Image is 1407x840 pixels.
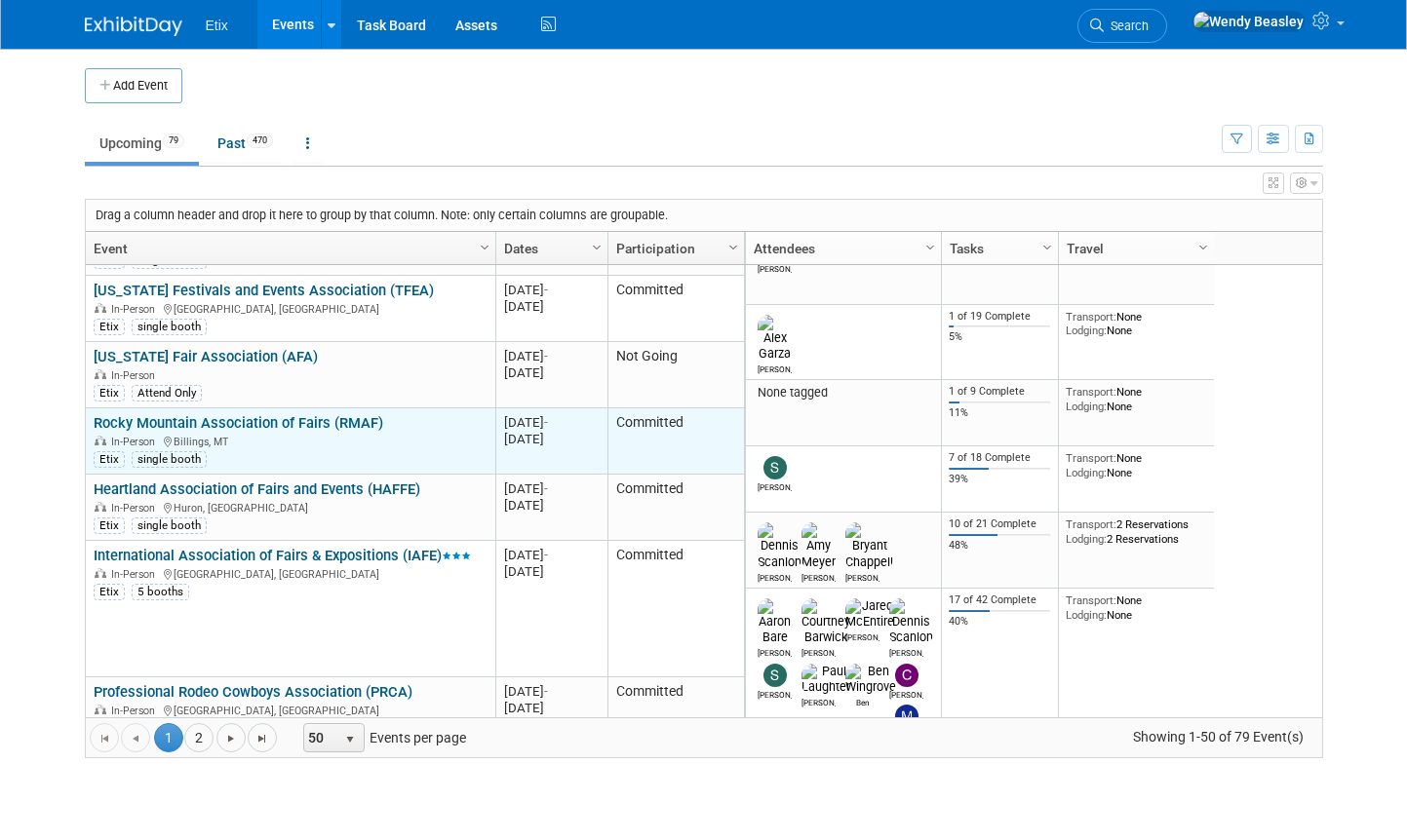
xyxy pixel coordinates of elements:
img: Paul Laughter [801,664,850,695]
a: [US_STATE] Fair Association (AFA) [94,348,318,365]
a: Attendees [754,232,928,265]
span: Go to the previous page [128,731,143,746]
div: [DATE] [504,683,599,700]
div: 1 of 19 Complete [949,310,1050,324]
span: Transport: [1066,517,1116,531]
span: Lodging: [1066,532,1107,546]
span: Column Settings [1039,240,1055,255]
td: Committed [607,276,744,342]
div: 5 booths [132,584,189,599]
a: Column Settings [723,232,744,261]
div: [GEOGRAPHIC_DATA], [GEOGRAPHIC_DATA] [94,300,487,317]
img: scott sloyer [763,456,787,479]
span: 79 [163,134,184,148]
div: Paul Laughter [758,261,792,274]
div: [DATE] [504,414,599,431]
div: 5% [949,330,1050,344]
span: select [342,732,358,747]
span: Lodging: [1066,324,1107,337]
a: Professional Rodeo Cowboys Association (PRCA) [94,683,412,701]
span: - [544,349,548,363]
div: [DATE] [504,348,599,364]
div: [DATE] [504,547,599,563]
div: Chris Battaglino [889,687,923,700]
img: Bryant Chappell [845,522,893,569]
div: single booth [132,451,207,467]
div: None None [1066,593,1206,622]
div: None None [1066,310,1206,338]
span: Column Settings [589,240,605,255]
div: scott sloyer [758,687,792,700]
a: Dates [504,232,595,265]
span: Showing 1-50 of 79 Event(s) [1114,723,1321,750]
span: 50 [304,724,337,751]
div: Ben Wingrove [845,695,879,707]
div: [DATE] [504,282,599,298]
span: 470 [247,134,273,148]
a: Past470 [203,125,288,162]
div: None None [1066,385,1206,413]
span: Column Settings [1195,240,1211,255]
span: Etix [206,18,228,33]
a: Column Settings [919,232,941,261]
img: Dennis Scanlon [758,522,801,569]
div: Dennis Scanlon [758,570,792,583]
span: Transport: [1066,451,1116,465]
a: Event [94,232,483,265]
a: Rocky Mountain Association of Fairs (RMAF) [94,414,383,432]
span: 1 [154,723,183,752]
div: 2 Reservations 2 Reservations [1066,517,1206,546]
span: - [544,684,548,699]
div: Drag a column header and drop it here to group by that column. Note: only certain columns are gro... [86,200,1322,231]
td: Committed [607,475,744,541]
img: Aaron Bare [758,598,792,645]
a: Column Settings [586,232,607,261]
div: scott sloyer [758,479,792,492]
img: ExhibitDay [85,17,182,36]
img: In-Person Event [95,705,106,714]
div: None None [1066,451,1206,479]
img: Jared McEntire [845,598,894,630]
a: Search [1077,9,1167,43]
div: Bryant Chappell [845,570,879,583]
a: Participation [616,232,731,265]
span: Column Settings [725,240,741,255]
span: Transport: [1066,593,1116,607]
img: Amy Meyer [801,522,836,569]
div: Etix [94,451,125,467]
span: Go to the last page [254,731,270,746]
span: Lodging: [1066,608,1107,622]
div: 10 of 21 Complete [949,517,1050,531]
a: Column Settings [1036,232,1058,261]
div: Courtney Barwick [801,645,836,658]
img: Courtney Barwick [801,598,850,645]
span: - [544,415,548,430]
span: Go to the first page [97,731,112,746]
div: [DATE] [504,364,599,381]
img: Chris Battaglino [895,664,918,687]
span: Lodging: [1066,400,1107,413]
img: In-Person Event [95,369,106,379]
img: Ben Wingrove [845,664,896,695]
div: 40% [949,615,1050,629]
div: Etix [94,385,125,401]
span: In-Person [111,502,161,515]
span: Search [1104,19,1149,33]
div: Etix [94,584,125,599]
a: Go to the first page [90,723,119,752]
a: Go to the last page [248,723,277,752]
span: Lodging: [1066,466,1107,479]
img: scott sloyer [763,664,787,687]
div: [DATE] [504,700,599,716]
div: 1 of 9 Complete [949,385,1050,399]
div: single booth [132,319,207,334]
span: Transport: [1066,310,1116,324]
div: [DATE] [504,480,599,497]
div: Etix [94,319,125,334]
div: single booth [132,517,207,533]
span: - [544,481,548,496]
span: In-Person [111,436,161,448]
div: Attend Only [132,385,202,401]
div: [DATE] [504,431,599,447]
div: [DATE] [504,563,599,580]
